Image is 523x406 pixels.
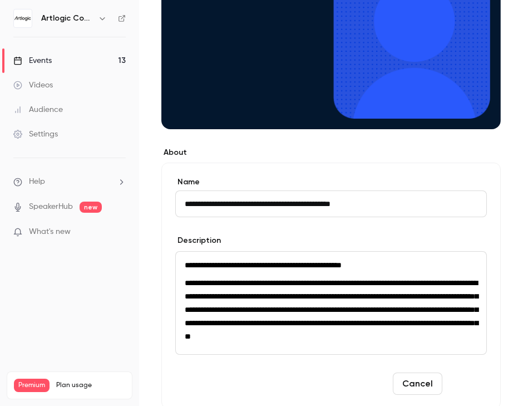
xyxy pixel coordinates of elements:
span: Help [29,176,45,188]
span: Plan usage [56,381,125,390]
button: Save [447,373,487,395]
h6: Artlogic Connect 2025 [41,13,93,24]
li: help-dropdown-opener [13,176,126,188]
label: Description [175,235,221,246]
button: Cancel [393,373,442,395]
img: Artlogic Connect 2025 [14,9,32,27]
label: About [161,147,501,158]
section: description [175,251,487,355]
div: Videos [13,80,53,91]
label: Name [175,177,487,188]
a: SpeakerHub [29,201,73,213]
div: Settings [13,129,58,140]
span: Premium [14,379,50,392]
div: Events [13,55,52,66]
span: new [80,202,102,213]
div: Audience [13,104,63,115]
span: What's new [29,226,71,238]
div: editor [176,252,486,354]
